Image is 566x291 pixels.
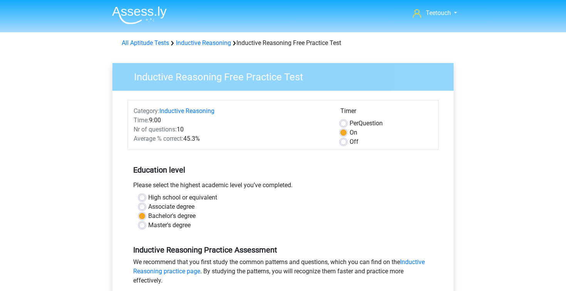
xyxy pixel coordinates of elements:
[134,107,159,115] span: Category:
[133,162,433,178] h5: Education level
[112,6,167,24] img: Assessly
[128,125,335,134] div: 10
[148,193,217,202] label: High school or equivalent
[127,258,439,288] div: We recommend that you first study the common patterns and questions, which you can find on the . ...
[350,120,358,127] span: Per
[410,8,460,18] a: Teetouch
[148,221,191,230] label: Master's degree
[122,39,169,47] a: All Aptitude Tests
[125,68,448,83] h3: Inductive Reasoning Free Practice Test
[119,38,447,48] div: Inductive Reasoning Free Practice Test
[350,128,357,137] label: On
[128,134,335,143] div: 45.3%
[148,202,194,211] label: Associate degree
[426,9,451,17] span: Teetouch
[134,116,149,124] span: Time:
[134,126,177,133] span: Nr of questions:
[350,137,358,146] label: Off
[148,211,196,221] label: Bachelor's degree
[128,116,335,125] div: 9:00
[176,39,231,47] a: Inductive Reasoning
[133,245,433,254] h5: Inductive Reasoning Practice Assessment
[340,106,432,119] div: Timer
[159,107,214,115] a: Inductive Reasoning
[127,181,439,193] div: Please select the highest academic level you’ve completed.
[350,119,383,128] label: Question
[134,135,183,142] span: Average % correct:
